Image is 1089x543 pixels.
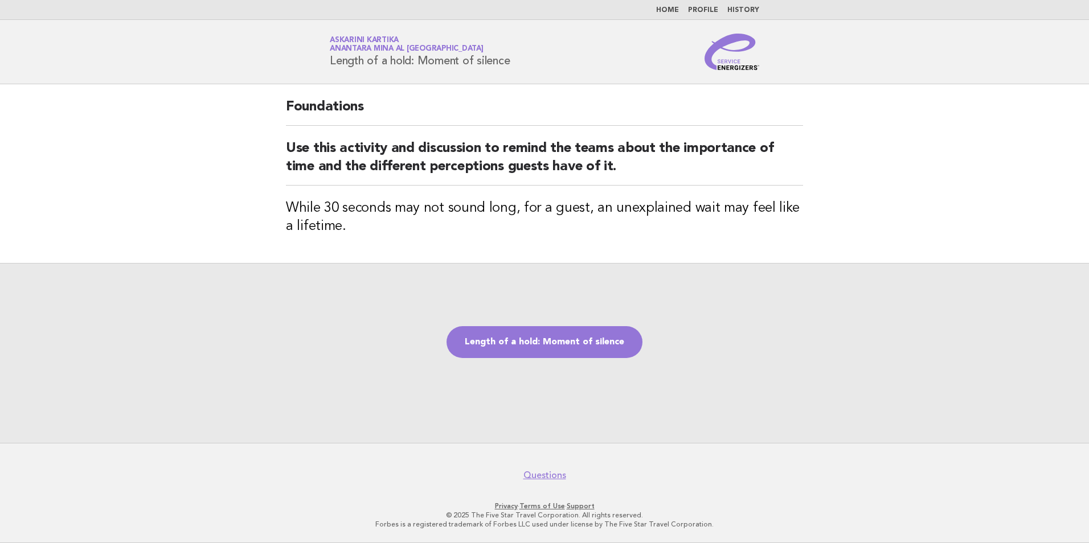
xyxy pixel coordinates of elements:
h2: Foundations [286,98,803,126]
img: Service Energizers [705,34,759,70]
a: Questions [523,470,566,481]
h3: While 30 seconds may not sound long, for a guest, an unexplained wait may feel like a lifetime. [286,199,803,236]
p: · · [196,501,893,511]
p: © 2025 The Five Star Travel Corporation. All rights reserved. [196,511,893,520]
p: Forbes is a registered trademark of Forbes LLC used under license by The Five Star Travel Corpora... [196,520,893,529]
span: Anantara Mina al [GEOGRAPHIC_DATA] [330,46,484,53]
a: Privacy [495,502,518,510]
h2: Use this activity and discussion to remind the teams about the importance of time and the differe... [286,139,803,186]
a: Support [567,502,595,510]
a: Terms of Use [519,502,565,510]
h1: Length of a hold: Moment of silence [330,37,510,67]
a: Askarini KartikaAnantara Mina al [GEOGRAPHIC_DATA] [330,36,484,52]
a: Home [656,7,679,14]
a: History [727,7,759,14]
a: Profile [688,7,718,14]
a: Length of a hold: Moment of silence [447,326,642,358]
